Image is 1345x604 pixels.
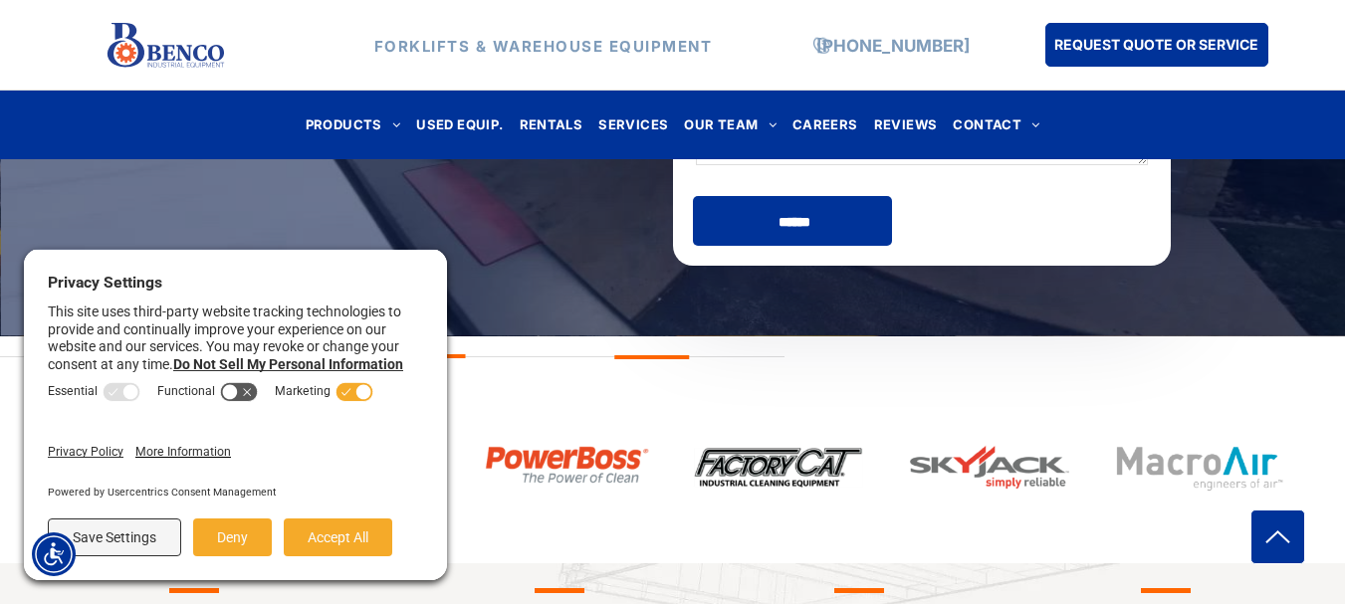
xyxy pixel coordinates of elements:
img: bencoindustrial [903,441,1074,495]
a: CAREERS [785,111,866,138]
a: REQUEST QUOTE OR SERVICE [1045,23,1268,67]
a: REVIEWS [866,111,946,138]
strong: FORKLIFTS & WAREHOUSE EQUIPMENT [374,36,713,55]
div: Accessibility Menu [32,532,76,576]
span: REQUEST QUOTE OR SERVICE [1054,26,1258,63]
img: bencoindustrial [693,443,864,492]
a: CONTACT [945,111,1047,138]
a: PRODUCTS [298,111,409,138]
a: OUR TEAM [676,111,785,138]
a: USED EQUIP. [408,111,511,138]
a: SERVICES [590,111,676,138]
a: [PHONE_NUMBER] [816,35,970,55]
img: bencoindustrial [482,441,653,489]
img: bencoindustrial [1114,441,1285,496]
a: RENTALS [512,111,591,138]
